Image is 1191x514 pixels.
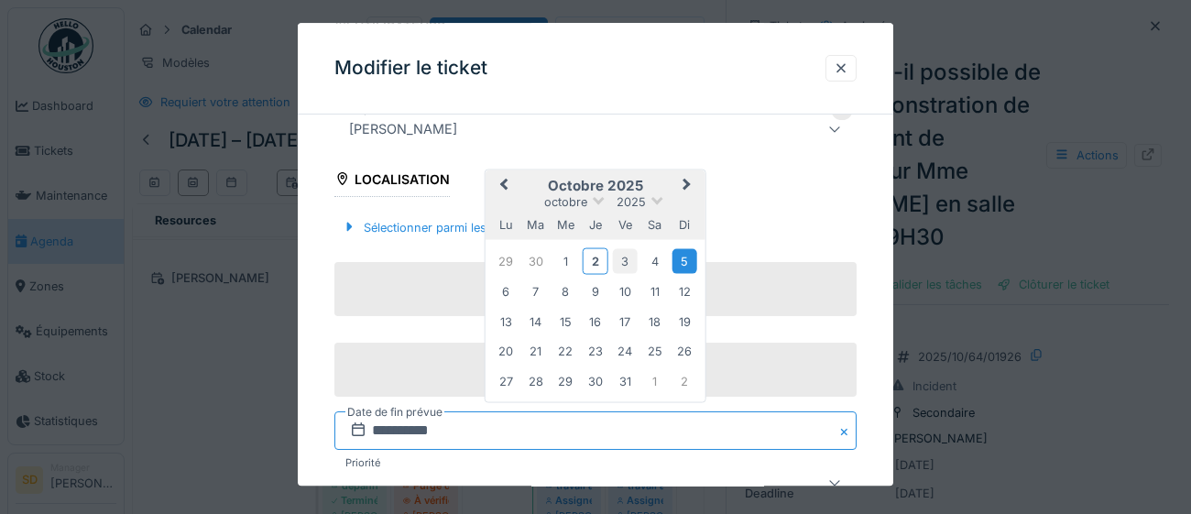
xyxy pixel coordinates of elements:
div: Choose mardi 7 octobre 2025 [523,279,548,304]
div: Choose lundi 20 octobre 2025 [494,339,519,364]
div: dimanche [672,213,697,237]
div: Choose lundi 27 octobre 2025 [494,368,519,393]
div: samedi [642,213,667,237]
div: Choose jeudi 23 octobre 2025 [583,339,607,364]
div: Choose mardi 14 octobre 2025 [523,309,548,334]
span: octobre [544,195,587,209]
div: vendredi [613,213,638,237]
div: Choose dimanche 5 octobre 2025 [672,248,697,273]
button: Close [836,411,857,450]
div: lundi [494,213,519,237]
div: [PERSON_NAME] [342,118,464,140]
div: Choose dimanche 2 novembre 2025 [672,368,697,393]
div: Choose mardi 30 septembre 2025 [523,248,548,273]
h3: Modifier le ticket [334,57,487,80]
div: Choose samedi 25 octobre 2025 [642,339,667,364]
div: mardi [523,213,548,237]
div: Choose mercredi 15 octobre 2025 [553,309,578,334]
div: Choose samedi 1 novembre 2025 [642,368,667,393]
label: Priorité [342,455,385,471]
div: Choose mercredi 8 octobre 2025 [553,279,578,304]
div: Choose jeudi 30 octobre 2025 [583,368,607,393]
div: Choose vendredi 31 octobre 2025 [613,368,638,393]
div: Choose jeudi 16 octobre 2025 [583,309,607,334]
div: Choose vendredi 3 octobre 2025 [613,248,638,273]
div: Choose mardi 21 octobre 2025 [523,339,548,364]
div: Choose vendredi 17 octobre 2025 [613,309,638,334]
label: Date de fin prévue [345,402,444,422]
div: Month octobre, 2025 [491,246,699,396]
button: Previous Month [487,172,517,202]
div: Sélectionner parmi les équipements [334,215,569,240]
div: Choose dimanche 26 octobre 2025 [672,339,697,364]
div: Choose vendredi 10 octobre 2025 [613,279,638,304]
div: Choose dimanche 19 octobre 2025 [672,309,697,334]
div: Localisation [334,166,450,197]
div: Choose jeudi 9 octobre 2025 [583,279,607,304]
div: mercredi [553,213,578,237]
div: Choose lundi 13 octobre 2025 [494,309,519,334]
div: Choose mercredi 22 octobre 2025 [553,339,578,364]
div: Choose dimanche 12 octobre 2025 [672,279,697,304]
div: jeudi [583,213,607,237]
div: Choose jeudi 2 octobre 2025 [583,247,607,274]
div: Choose samedi 4 octobre 2025 [642,248,667,273]
div: Choose samedi 11 octobre 2025 [642,279,667,304]
div: Choose mercredi 1 octobre 2025 [553,248,578,273]
h2: octobre 2025 [486,178,705,194]
span: 2025 [617,195,646,209]
div: Choose vendredi 24 octobre 2025 [613,339,638,364]
div: Choose lundi 29 septembre 2025 [494,248,519,273]
div: Choose mardi 28 octobre 2025 [523,368,548,393]
div: Choose mercredi 29 octobre 2025 [553,368,578,393]
button: Next Month [674,172,704,202]
div: Choose lundi 6 octobre 2025 [494,279,519,304]
div: Choose samedi 18 octobre 2025 [642,309,667,334]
